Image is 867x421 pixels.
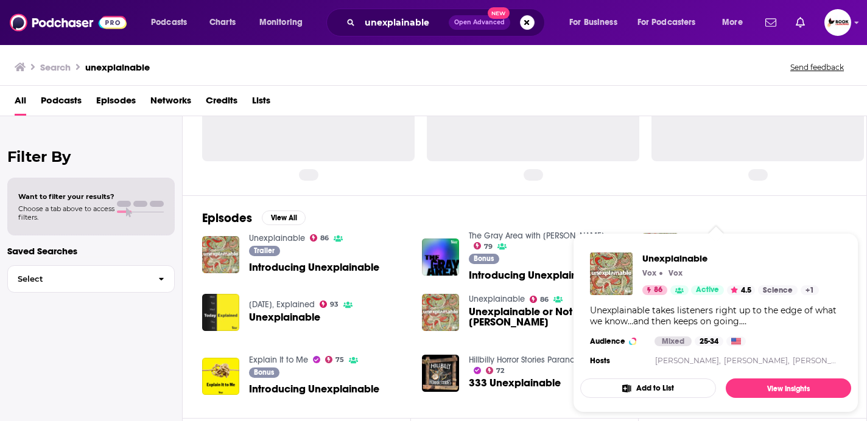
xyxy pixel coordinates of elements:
[15,91,26,116] a: All
[824,9,851,36] span: Logged in as BookLaunchers
[787,62,848,72] button: Send feedback
[569,14,617,31] span: For Business
[824,9,851,36] button: Show profile menu
[654,284,662,296] span: 86
[422,294,459,331] img: Unexplainable or Not with Wyatt Cenac
[469,307,627,327] span: Unexplainable or Not with [PERSON_NAME]
[469,270,599,280] a: Introducing Unexplainable
[41,91,82,116] span: Podcasts
[7,265,175,293] button: Select
[7,245,175,257] p: Saved Searches
[655,356,721,365] a: [PERSON_NAME],
[488,7,510,19] span: New
[202,211,252,226] h2: Episodes
[590,305,841,327] div: Unexplainable takes listeners right up to the edge of what we know…and then keeps on going. The U...
[724,356,790,365] a: [PERSON_NAME],
[320,235,329,241] span: 86
[96,91,136,116] a: Episodes
[714,13,758,32] button: open menu
[85,61,150,73] h3: unexplainable
[590,336,645,346] h3: Audience
[530,296,549,303] a: 86
[310,234,329,242] a: 86
[486,367,505,374] a: 72
[590,356,610,366] h4: Hosts
[642,252,819,264] a: Unexplainable
[655,336,692,346] div: Mixed
[202,294,239,331] img: Unexplainable
[637,14,696,31] span: For Podcasters
[590,252,633,295] img: Unexplainable
[691,285,724,295] a: Active
[474,242,493,249] a: 79
[760,12,781,33] a: Show notifications dropdown
[642,268,656,278] p: Vox
[338,9,556,37] div: Search podcasts, credits, & more...
[469,294,525,304] a: Unexplainable
[496,368,504,374] span: 72
[325,356,345,363] a: 75
[630,13,714,32] button: open menu
[262,211,306,225] button: View All
[561,13,633,32] button: open menu
[249,233,305,243] a: Unexplainable
[150,91,191,116] a: Networks
[801,285,819,295] a: +1
[151,14,187,31] span: Podcasts
[758,285,798,295] a: Science
[249,262,379,273] a: Introducing Unexplainable
[249,312,320,322] a: Unexplainable
[7,148,175,165] h2: Filter By
[330,302,339,307] span: 93
[422,355,459,392] img: 333 Unexplainable
[259,14,303,31] span: Monitoring
[360,13,449,32] input: Search podcasts, credits, & more...
[202,358,239,395] img: Introducing Unexplainable
[206,91,237,116] a: Credits
[252,91,270,116] span: Lists
[209,14,236,31] span: Charts
[335,357,344,363] span: 75
[726,378,851,398] a: View Insights
[469,307,627,327] a: Unexplainable or Not with Wyatt Cenac
[249,355,308,365] a: Explain It to Me
[40,61,71,73] h3: Search
[793,356,857,365] a: [PERSON_NAME]
[469,231,605,241] a: The Gray Area with Sean Illing
[202,236,239,273] img: Introducing Unexplainable
[320,301,339,308] a: 93
[18,192,114,201] span: Want to filter your results?
[249,299,315,310] a: Today, Explained
[642,285,667,295] a: 86
[202,211,306,226] a: EpisodesView All
[665,268,683,278] a: VoxVox
[474,255,494,262] span: Bonus
[540,297,549,302] span: 86
[469,378,561,388] a: 333 Unexplainable
[8,275,149,283] span: Select
[722,14,743,31] span: More
[254,369,274,376] span: Bonus
[251,13,318,32] button: open menu
[484,244,493,249] span: 79
[669,268,683,278] p: Vox
[727,285,755,295] button: 4.5
[254,247,275,254] span: Trailer
[10,11,127,34] img: Podchaser - Follow, Share and Rate Podcasts
[422,238,459,276] a: Introducing Unexplainable
[249,384,379,394] a: Introducing Unexplainable
[696,284,719,296] span: Active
